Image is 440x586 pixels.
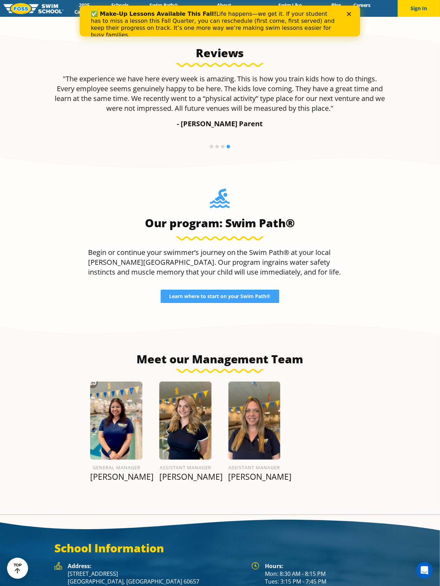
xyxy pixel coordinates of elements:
h3: Our program: Swim Path® [88,216,352,230]
h6: General Manager [90,463,142,472]
a: Swim Like [PERSON_NAME] [255,2,325,15]
img: Foss-Location-Swimming-Pool-Person.svg [210,189,230,213]
a: About [PERSON_NAME] [193,2,255,15]
img: Betsy-Figueroa.png [90,382,142,460]
h6: Assistant Manager [159,463,212,472]
img: Foss Location Hours [252,562,259,570]
h6: Assistant Manager [228,463,281,472]
h3: School Information [54,541,386,555]
a: Blog [325,2,347,8]
p: [PERSON_NAME] [90,472,142,481]
span: Learn where to start on your Swim Path® [169,294,271,299]
a: Schools [105,2,135,8]
p: [STREET_ADDRESS] [GEOGRAPHIC_DATA], [GEOGRAPHIC_DATA] 60657 [68,570,245,585]
iframe: Intercom live chat [416,562,433,579]
a: Swim Path® Program [135,2,193,15]
a: Learn where to start on your Swim Path® [161,290,279,303]
p: "The experience we have here every week is amazing. This is how you train kids how to do things. ... [54,74,386,113]
span: at your local [PERSON_NAME][GEOGRAPHIC_DATA]. Our program ingrains water safety instincts and mus... [88,248,341,277]
a: Careers [347,2,376,8]
iframe: Intercom live chat banner [80,6,360,36]
div: TOP [14,563,22,574]
img: Foss Location Address [54,562,62,570]
p: [PERSON_NAME] [228,472,281,481]
div: Life happens—we get it. If your student has to miss a lesson this Fall Quarter, you can reschedul... [11,5,258,33]
strong: Address: [68,562,92,570]
a: 2025 Calendar [64,2,105,15]
span: Begin or continue your swimmer’s journey on the Swim Path® [88,248,290,257]
strong: Hours: [265,562,284,570]
h3: Reviews [54,46,386,60]
img: Lauren-Crowley-1.png [228,382,281,460]
div: Close [267,6,274,11]
p: [PERSON_NAME] [159,472,212,481]
img: FOSS Swim School Logo [4,3,64,14]
img: Taylor-Kinkead.png [159,382,212,460]
strong: - [PERSON_NAME] Parent [177,119,263,128]
h3: Meet our Management Team [54,352,386,366]
b: ✅ Make-Up Lessons Available This Fall! [11,5,137,12]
